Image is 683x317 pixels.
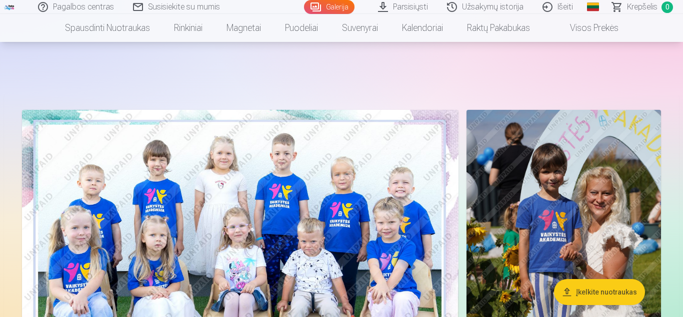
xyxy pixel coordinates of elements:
[554,279,645,305] button: Įkelkite nuotraukas
[627,1,657,13] span: Krepšelis
[53,14,162,42] a: Spausdinti nuotraukas
[542,14,630,42] a: Visos prekės
[214,14,273,42] a: Magnetai
[330,14,390,42] a: Suvenyrai
[390,14,455,42] a: Kalendoriai
[661,1,673,13] span: 0
[162,14,214,42] a: Rinkiniai
[273,14,330,42] a: Puodeliai
[455,14,542,42] a: Raktų pakabukas
[4,4,15,10] img: /fa2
